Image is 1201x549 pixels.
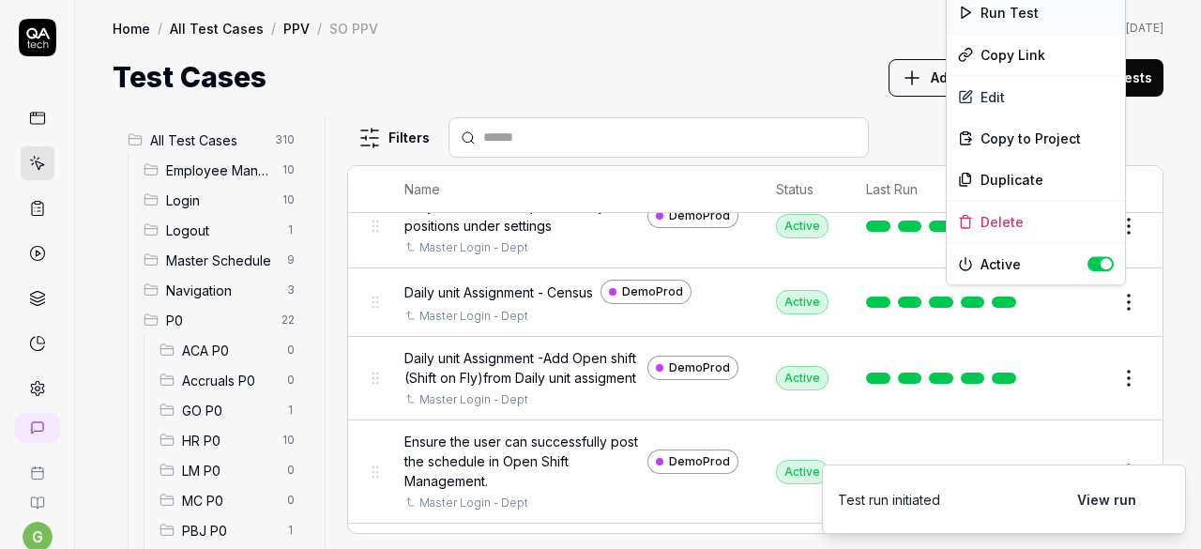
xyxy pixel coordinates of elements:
[947,76,1125,117] a: Edit
[981,129,1081,148] span: Copy to Project
[947,159,1125,200] div: Duplicate
[981,254,1087,274] span: Active
[947,201,1125,242] div: Delete
[947,34,1125,75] div: Copy Link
